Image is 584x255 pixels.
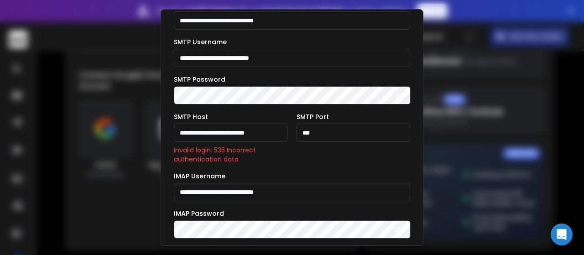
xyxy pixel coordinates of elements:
label: SMTP Host [174,114,208,120]
label: SMTP Port [297,114,329,120]
label: IMAP Password [174,210,224,217]
label: SMTP Username [174,39,227,45]
label: SMTP Password [174,76,225,83]
label: IMAP Username [174,173,225,179]
div: Open Intercom Messenger [551,224,573,245]
p: Invalid login: 535 Incorrect authentication data [174,146,287,164]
